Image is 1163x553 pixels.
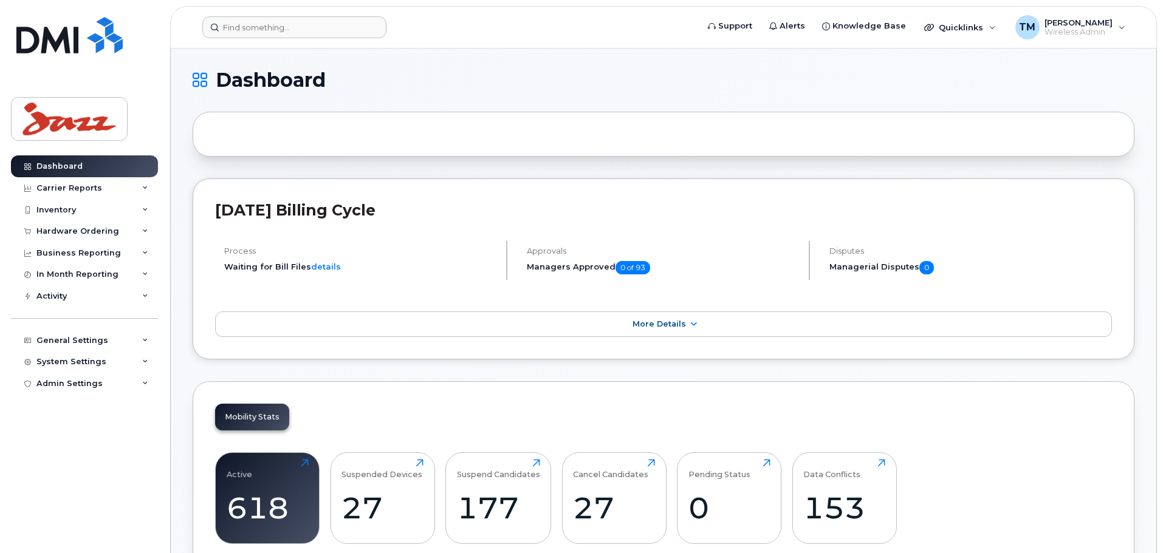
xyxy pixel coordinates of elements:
[341,459,424,537] a: Suspended Devices27
[803,459,885,537] a: Data Conflicts153
[527,246,798,256] h4: Approvals
[616,261,650,274] span: 0 of 93
[457,459,540,479] div: Suspend Candidates
[688,459,770,537] a: Pending Status0
[341,490,424,526] div: 27
[457,459,540,537] a: Suspend Candidates177
[829,261,1112,274] h5: Managerial Disputes
[311,262,341,271] a: details
[457,490,540,526] div: 177
[527,261,798,274] h5: Managers Approved
[633,319,686,328] span: More Details
[688,490,770,526] div: 0
[829,246,1112,256] h4: Disputes
[216,71,326,89] span: Dashboard
[224,261,496,273] li: Waiting for Bill Files
[227,490,309,526] div: 618
[215,201,1112,219] h2: [DATE] Billing Cycle
[224,246,496,256] h4: Process
[919,261,934,274] span: 0
[688,459,750,479] div: Pending Status
[803,490,885,526] div: 153
[341,459,422,479] div: Suspended Devices
[227,459,309,537] a: Active618
[573,490,655,526] div: 27
[573,459,648,479] div: Cancel Candidates
[573,459,655,537] a: Cancel Candidates27
[803,459,860,479] div: Data Conflicts
[227,459,252,479] div: Active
